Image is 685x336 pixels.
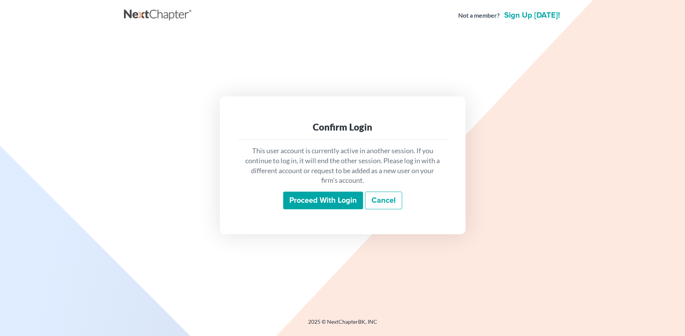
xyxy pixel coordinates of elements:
[503,12,561,19] a: Sign up [DATE]!
[365,192,402,209] a: Cancel
[458,11,500,20] strong: Not a member?
[124,318,561,332] div: 2025 © NextChapterBK, INC
[244,146,441,185] p: This user account is currently active in another session. If you continue to log in, it will end ...
[244,121,441,133] div: Confirm Login
[283,192,363,209] input: Proceed with login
